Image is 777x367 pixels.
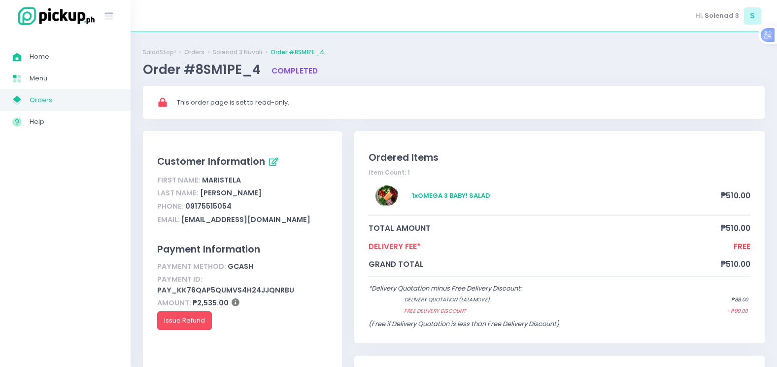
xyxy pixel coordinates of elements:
[184,48,204,57] a: Orders
[369,168,750,177] div: Item Count: 1
[157,311,212,330] button: Issue Refund
[696,11,703,21] span: Hi,
[271,66,318,76] span: completed
[157,261,226,271] span: Payment Method:
[157,274,203,284] span: Payment ID:
[30,50,118,63] span: Home
[213,48,262,57] a: Solenad 3 Nuvali
[404,307,688,315] span: Free Delivery Discount
[734,241,750,252] span: FREE
[721,222,750,234] span: ₱510.00
[30,115,118,128] span: Help
[369,319,559,329] span: (Free if Delivery Quotation is less than Free Delivery Discount)
[157,273,328,297] div: pay_kk76Qap5qUmVs4h24JJQnrBU
[157,201,184,211] span: Phone:
[744,7,761,25] span: S
[143,61,264,78] span: Order #8SM1PE_4
[30,72,118,85] span: Menu
[157,154,328,171] div: Customer Information
[727,307,747,315] span: - ₱90.00
[157,213,328,226] div: [EMAIL_ADDRESS][DOMAIN_NAME]
[270,48,324,57] a: Order #8SM1PE_4
[157,188,199,198] span: Last Name:
[157,175,201,185] span: First Name:
[369,284,522,293] span: *Delivery Quotation minus Free Delivery Discount:
[12,5,96,27] img: logo
[731,296,748,304] span: ₱88.00
[369,150,750,165] div: Ordered Items
[705,11,739,21] span: Solenad 3
[157,298,191,308] span: Amount:
[157,297,328,310] div: ₱2,535.00
[369,241,734,252] span: Delivery Fee*
[157,187,328,200] div: [PERSON_NAME]
[157,260,328,273] div: gcash
[721,258,750,270] span: ₱510.00
[157,174,328,187] div: Maristela
[157,215,180,224] span: Email:
[405,296,693,304] span: Delivery quotation (lalamove)
[30,94,118,107] span: Orders
[157,242,328,257] div: Payment Information
[369,222,721,234] span: total amount
[369,258,721,270] span: grand total
[143,48,176,57] a: SaladStop!
[157,200,328,213] div: 09175515054
[177,98,751,108] div: This order page is set to read-only.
